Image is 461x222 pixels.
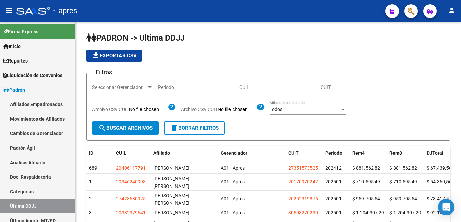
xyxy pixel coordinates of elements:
span: Periodo [325,150,342,156]
datatable-header-cell: CUIL [113,146,151,161]
span: PADRON -> Ultima DDJJ [86,33,185,43]
span: CUIT [288,150,299,156]
span: A01 - Apres [221,196,245,201]
span: ID [89,150,93,156]
div: $ 881.562,82 [389,164,421,172]
span: Rem8 [389,150,402,156]
span: [PERSON_NAME] [153,210,189,215]
span: Afiliado [153,150,170,156]
span: 202501 [325,210,342,215]
button: Exportar CSV [86,50,142,62]
span: Padrón [3,86,25,94]
input: Archivo CSV CUIT [218,107,256,113]
span: 1 [89,179,92,184]
span: CUIL [116,150,126,156]
span: [PERSON_NAME] [PERSON_NAME] [153,176,189,189]
span: [PERSON_NAME] [153,165,189,171]
h3: Filtros [92,68,115,77]
button: Buscar Archivos [92,121,159,135]
mat-icon: file_download [92,51,100,59]
span: 30503270230 [288,210,318,215]
span: 2 [89,196,92,201]
datatable-header-cell: DJTotal [424,146,461,161]
span: Archivo CSV CUIT [181,107,218,112]
datatable-header-cell: Rem4 [350,146,387,161]
span: Rem4 [352,150,365,156]
span: DJTotal [427,150,443,156]
span: 27351573525 [288,165,318,171]
span: 20252319876 [288,196,318,201]
span: 202412 [325,165,342,171]
span: A01 - Apres [221,165,245,171]
span: Buscar Archivos [98,125,153,131]
span: 3 [89,210,92,215]
div: $ 73.417,47 [427,195,458,203]
div: $ 959.705,54 [352,195,384,203]
mat-icon: person [448,6,456,15]
span: Todos [270,107,282,112]
input: Archivo CSV CUIL [129,107,168,113]
button: Borrar Filtros [164,121,225,135]
span: 202501 [325,179,342,184]
span: Firma Express [3,28,38,35]
div: $ 1.204.307,29 [352,209,384,217]
span: A01 - Apres [221,179,245,184]
span: Inicio [3,43,21,50]
span: 689 [89,165,97,171]
span: Seleccionar Gerenciador [92,84,147,90]
mat-icon: help [168,103,176,111]
mat-icon: delete [170,124,178,132]
div: $ 710.595,49 [389,178,421,186]
datatable-header-cell: CUIT [286,146,323,161]
span: 20346240998 [116,179,146,184]
div: $ 710.595,49 [352,178,384,186]
div: $ 54.360,56 [427,178,458,186]
span: A01 - Apres [221,210,245,215]
div: $ 92.129,51 [427,209,458,217]
span: Reportes [3,57,28,65]
span: Archivo CSV CUIL [92,107,129,112]
datatable-header-cell: Rem8 [387,146,424,161]
mat-icon: help [256,103,265,111]
datatable-header-cell: ID [86,146,113,161]
div: $ 959.705,54 [389,195,421,203]
span: 20406117791 [116,165,146,171]
span: Borrar Filtros [170,125,219,131]
span: 202501 [325,196,342,201]
datatable-header-cell: Afiliado [151,146,218,161]
div: $ 1.204.307,29 [389,209,421,217]
span: 27423680925 [116,196,146,201]
span: Exportar CSV [92,53,137,59]
mat-icon: search [98,124,106,132]
div: $ 881.562,82 [352,164,384,172]
span: [PERSON_NAME] [PERSON_NAME] [153,193,189,206]
span: Liquidación de Convenios [3,72,62,79]
datatable-header-cell: Gerenciador [218,146,286,161]
div: Open Intercom Messenger [438,199,454,215]
span: - apres [53,3,77,18]
datatable-header-cell: Periodo [323,146,350,161]
div: $ 67.439,56 [427,164,458,172]
span: 20170970242 [288,179,318,184]
span: Gerenciador [221,150,247,156]
span: 20382379641 [116,210,146,215]
mat-icon: menu [5,6,13,15]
